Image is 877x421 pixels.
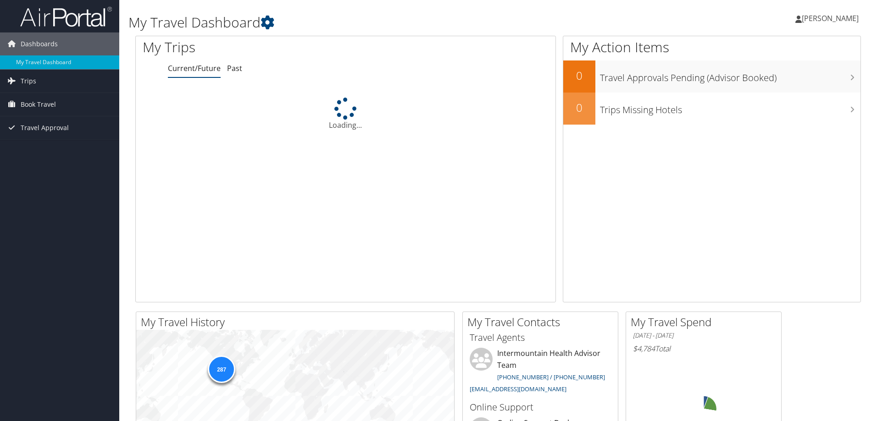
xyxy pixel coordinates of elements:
span: Travel Approval [21,116,69,139]
div: 287 [208,355,235,383]
h3: Travel Agents [470,331,611,344]
h2: My Travel Contacts [467,314,618,330]
span: [PERSON_NAME] [802,13,859,23]
h1: My Action Items [563,38,860,57]
a: [PERSON_NAME] [795,5,868,32]
h6: [DATE] - [DATE] [633,331,774,340]
img: airportal-logo.png [20,6,112,27]
a: [PHONE_NUMBER] / [PHONE_NUMBER] [497,373,605,381]
a: [EMAIL_ADDRESS][DOMAIN_NAME] [470,385,566,393]
a: Current/Future [168,63,221,73]
li: Intermountain Health Advisor Team [465,348,616,397]
span: Dashboards [21,33,58,55]
a: 0Travel Approvals Pending (Advisor Booked) [563,60,860,93]
h1: My Trips [143,38,374,57]
a: Past [227,63,242,73]
h2: 0 [563,100,595,115]
h6: Total [633,344,774,354]
h3: Online Support [470,401,611,414]
h2: 0 [563,68,595,83]
span: Book Travel [21,93,56,116]
h2: My Travel Spend [631,314,781,330]
span: $4,784 [633,344,655,354]
span: Trips [21,70,36,93]
div: Loading... [136,98,555,131]
h3: Trips Missing Hotels [600,99,860,116]
h1: My Travel Dashboard [128,13,622,32]
h3: Travel Approvals Pending (Advisor Booked) [600,67,860,84]
a: 0Trips Missing Hotels [563,93,860,125]
h2: My Travel History [141,314,454,330]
